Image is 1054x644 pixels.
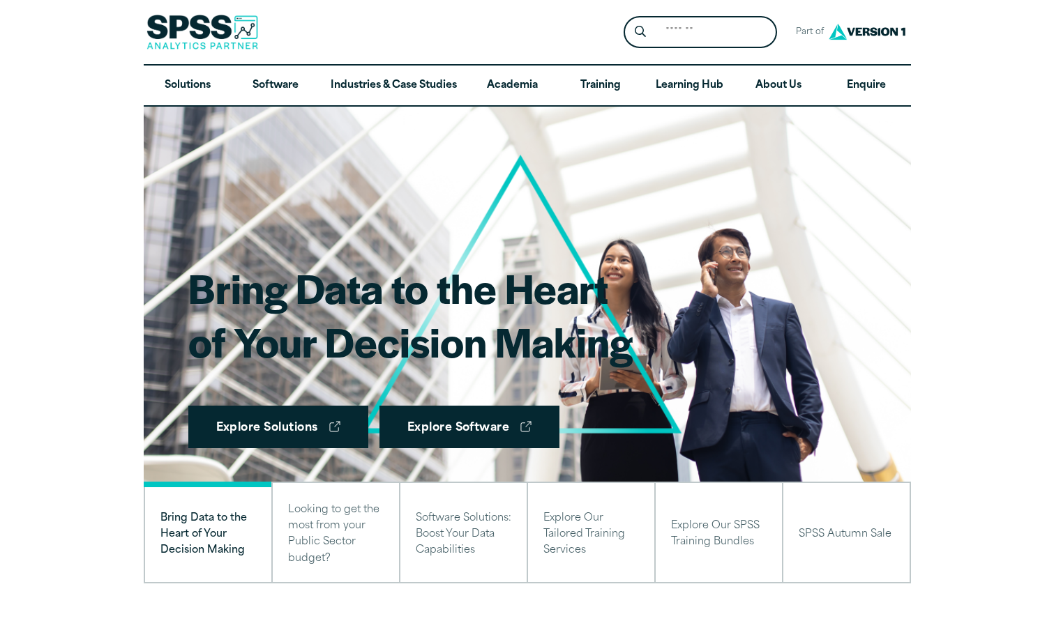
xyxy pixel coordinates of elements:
img: Version1 Logo [825,19,909,45]
form: Site Header Search Form [624,16,777,49]
button: Explore Our SPSS Training Bundles [654,482,783,583]
a: Explore Solutions [188,406,368,449]
a: Training [556,66,644,106]
h1: Bring Data to the Heart of Your Decision Making [188,261,633,369]
a: Enquire [822,66,910,106]
a: Explore Software [379,406,560,449]
button: Explore Our Tailored Training Services [527,482,656,583]
nav: Desktop version of site main menu [144,66,911,106]
button: Bring Data to the Heart of Your Decision Making [144,482,273,583]
a: About Us [735,66,822,106]
a: Software [232,66,319,106]
a: Solutions [144,66,232,106]
svg: Search magnifying glass icon [635,26,646,38]
span: Part of [788,22,825,43]
button: Looking to get the most from your Public Sector budget? [271,482,400,583]
a: Academia [468,66,556,106]
button: Software Solutions: Boost Your Data Capabilities [399,482,528,583]
button: Search magnifying glass icon [627,20,653,45]
a: Learning Hub [645,66,735,106]
button: SPSS Autumn Sale [782,482,911,583]
img: SPSS Analytics Partner [146,15,258,49]
a: Industries & Case Studies [319,66,468,106]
